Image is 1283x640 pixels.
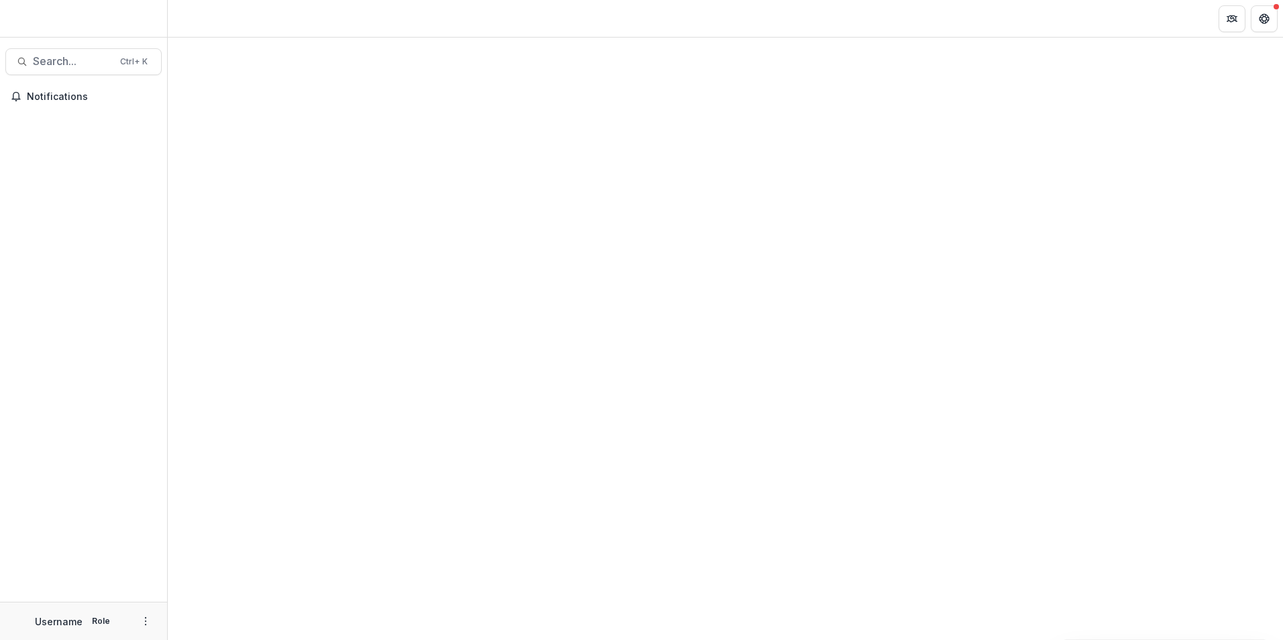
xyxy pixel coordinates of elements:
button: Partners [1219,5,1245,32]
p: Role [88,615,114,627]
span: Search... [33,55,112,68]
button: Notifications [5,86,162,107]
button: Get Help [1251,5,1278,32]
button: More [138,613,154,629]
p: Username [35,615,83,629]
div: Ctrl + K [117,54,150,69]
button: Search... [5,48,162,75]
span: Notifications [27,91,156,103]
